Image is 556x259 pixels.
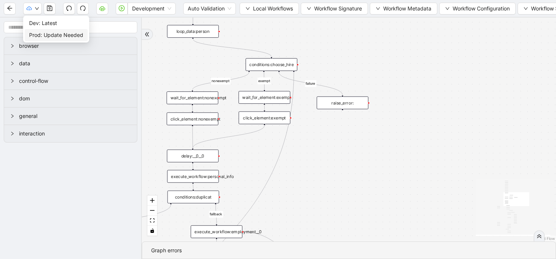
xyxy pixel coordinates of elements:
div: delay:__0__0 [167,150,218,162]
span: Workflow Metadata [383,4,431,13]
div: general [4,107,137,125]
span: plus-circle [338,114,347,123]
button: redo [77,3,89,15]
span: undo [66,5,72,11]
span: right [10,61,15,66]
span: down [35,6,39,11]
span: down [246,6,250,11]
div: execute_workflow:employment__0 [191,225,242,238]
button: downWorkflow Metadata [370,3,437,15]
button: fit view [147,216,157,226]
span: control-flow [19,77,131,85]
div: wait_for_element:nonexempt [166,91,218,104]
span: Development [132,3,171,14]
button: downWorkflow Signature [301,3,368,15]
div: interaction [4,125,137,142]
span: right [10,79,15,83]
span: Auto Validation [188,3,231,14]
span: cloud-server [99,5,105,11]
div: raise_error:plus-circle [317,96,368,109]
span: Workflow Signature [314,4,362,13]
div: conditions:duplicat [168,191,219,203]
g: Edge from conditions:choose_hire to raise_error: [279,72,342,95]
div: execute_workflow:personal_info [167,170,219,182]
a: React Flow attribution [535,236,555,241]
span: Prod: Update Needed [29,31,83,39]
span: double-right [537,234,542,239]
span: right [10,114,15,118]
span: right [10,131,15,136]
span: down [524,6,528,11]
div: raise_error: [317,96,368,109]
div: wait_for_element:exempt [238,91,290,104]
button: undo [63,3,75,15]
button: zoom out [147,206,157,216]
span: right [10,44,15,48]
div: click_element:nonexempt [167,112,218,125]
div: browser [4,37,137,54]
span: save [47,5,53,11]
div: control-flow [4,72,137,90]
g: Edge from conditions:choose_hire to wait_for_element:nonexempt [193,72,249,90]
button: toggle interactivity [147,226,157,236]
button: play-circle [116,3,128,15]
button: cloud-server [96,3,108,15]
div: Graph errors [151,246,547,255]
button: cloud-uploaddown [23,3,42,15]
span: play-circle [119,5,125,11]
span: redo [80,5,86,11]
div: loop_data:person [167,25,219,38]
span: browser [19,42,131,50]
span: interaction [19,129,131,138]
span: data [19,59,131,68]
span: right [10,96,15,101]
button: save [44,3,56,15]
div: click_element:exempt [238,112,290,124]
g: Edge from conditions:duplicat to execute_workflow:employment__0 [209,205,223,224]
span: down [445,6,450,11]
button: arrow-left [4,3,16,15]
span: general [19,112,131,120]
span: arrow-left [7,5,13,11]
span: down [376,6,380,11]
button: downWorkflow Configuration [439,3,516,15]
button: zoom in [147,196,157,206]
g: Edge from conditions:choose_hire to wait_for_element:exempt [257,72,271,90]
div: conditions:choose_hire [246,58,297,71]
g: Edge from click_element:exempt to delay:__0__0 [193,125,265,148]
g: Edge from loop_data:person to conditions:choose_hire [193,39,271,57]
div: data [4,55,137,72]
span: down [307,6,311,11]
div: dom [4,90,137,107]
button: downLocal Workflows [240,3,299,15]
span: dom [19,94,131,103]
span: cloud-upload [26,6,32,11]
span: Local Workflows [253,4,293,13]
span: Workflow Configuration [453,4,510,13]
span: Dev: Latest [29,19,83,27]
span: double-right [144,32,150,37]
